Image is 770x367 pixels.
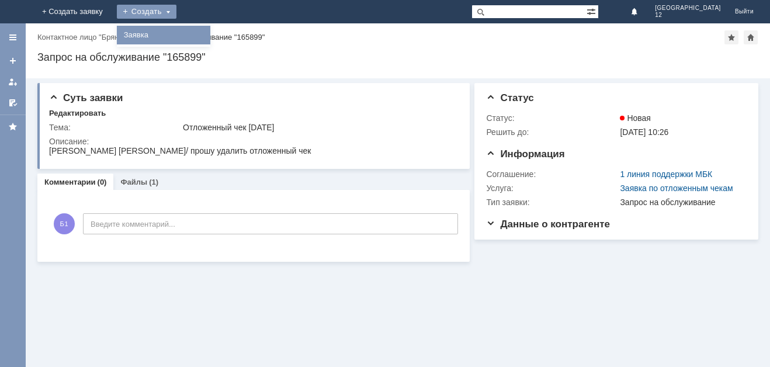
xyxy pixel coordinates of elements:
[655,5,721,12] span: [GEOGRAPHIC_DATA]
[4,94,22,112] a: Мои согласования
[486,198,618,207] div: Тип заявки:
[4,51,22,70] a: Создать заявку
[486,92,533,103] span: Статус
[49,92,123,103] span: Суть заявки
[620,113,651,123] span: Новая
[486,113,618,123] div: Статус:
[98,178,107,186] div: (0)
[37,33,144,41] div: /
[486,127,618,137] div: Решить до:
[37,33,139,41] a: Контактное лицо "Брянск 12"
[655,12,721,19] span: 12
[54,213,75,234] span: Б1
[4,72,22,91] a: Мои заявки
[724,30,738,44] div: Добавить в избранное
[620,198,741,207] div: Запрос на обслуживание
[486,148,564,160] span: Информация
[37,51,758,63] div: Запрос на обслуживание "165899"
[44,178,96,186] a: Комментарии
[49,109,106,118] div: Редактировать
[744,30,758,44] div: Сделать домашней страницей
[587,5,598,16] span: Расширенный поиск
[620,169,712,179] a: 1 линия поддержки МБК
[49,123,181,132] div: Тема:
[120,178,147,186] a: Файлы
[620,183,733,193] a: Заявка по отложенным чекам
[486,183,618,193] div: Услуга:
[620,127,668,137] span: [DATE] 10:26
[486,219,610,230] span: Данные о контрагенте
[49,137,456,146] div: Описание:
[149,178,158,186] div: (1)
[183,123,454,132] div: Отложенный чек [DATE]
[117,5,176,19] div: Создать
[119,28,208,42] a: Заявка
[486,169,618,179] div: Соглашение:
